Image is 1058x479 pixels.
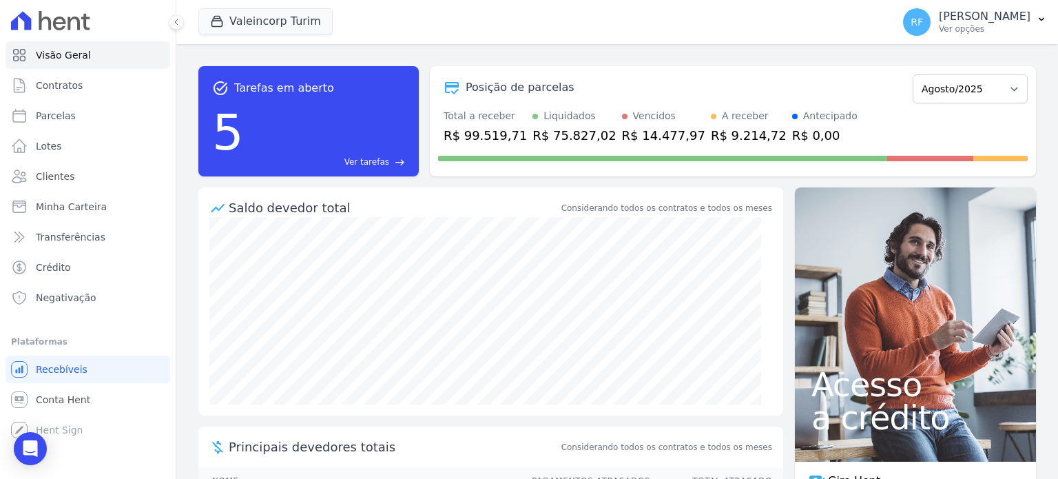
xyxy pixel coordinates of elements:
span: Clientes [36,170,74,183]
a: Contratos [6,72,170,99]
button: Valeincorp Turim [198,8,333,34]
span: Visão Geral [36,48,91,62]
span: Considerando todos os contratos e todos os meses [561,441,772,453]
div: R$ 99.519,71 [444,126,527,145]
span: task_alt [212,80,229,96]
a: Recebíveis [6,356,170,383]
div: Antecipado [803,109,858,123]
div: Saldo devedor total [229,198,559,217]
span: RF [911,17,923,27]
span: Transferências [36,230,105,244]
div: A receber [722,109,769,123]
div: R$ 75.827,02 [532,126,616,145]
span: Tarefas em aberto [234,80,334,96]
div: Liquidados [543,109,596,123]
span: Recebíveis [36,363,87,376]
span: Lotes [36,139,62,153]
div: Posição de parcelas [466,79,574,96]
span: Contratos [36,79,83,92]
p: [PERSON_NAME] [939,10,1030,23]
div: Vencidos [633,109,676,123]
a: Clientes [6,163,170,190]
a: Lotes [6,132,170,160]
a: Parcelas [6,102,170,130]
span: Minha Carteira [36,200,107,214]
span: Negativação [36,291,96,305]
div: Open Intercom Messenger [14,432,47,465]
span: Conta Hent [36,393,90,407]
div: Plataformas [11,334,165,350]
a: Minha Carteira [6,193,170,221]
a: Transferências [6,223,170,251]
a: Ver tarefas east [249,156,405,168]
span: Crédito [36,261,71,274]
div: Considerando todos os contratos e todos os meses [561,202,772,214]
a: Conta Hent [6,386,170,414]
div: R$ 9.214,72 [711,126,787,145]
button: RF [PERSON_NAME] Ver opções [892,3,1058,41]
p: Ver opções [939,23,1030,34]
span: Principais devedores totais [229,438,559,456]
div: Total a receber [444,109,527,123]
a: Negativação [6,284,170,312]
span: Ver tarefas [344,156,389,168]
span: a crédito [811,401,1019,434]
a: Crédito [6,254,170,281]
div: R$ 14.477,97 [622,126,705,145]
a: Visão Geral [6,41,170,69]
div: R$ 0,00 [792,126,858,145]
span: east [395,157,405,167]
div: 5 [212,96,244,168]
span: Acesso [811,368,1019,401]
span: Parcelas [36,109,76,123]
